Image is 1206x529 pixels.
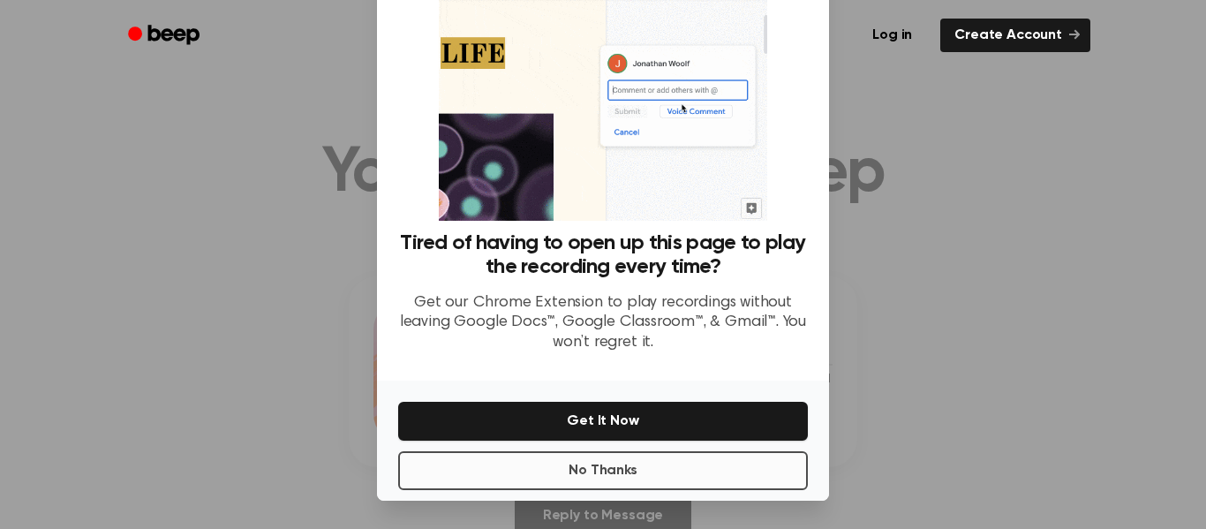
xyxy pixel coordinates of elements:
a: Create Account [940,19,1090,52]
a: Log in [855,15,930,56]
p: Get our Chrome Extension to play recordings without leaving Google Docs™, Google Classroom™, & Gm... [398,293,808,353]
button: No Thanks [398,451,808,490]
h3: Tired of having to open up this page to play the recording every time? [398,231,808,279]
button: Get It Now [398,402,808,441]
a: Beep [116,19,215,53]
